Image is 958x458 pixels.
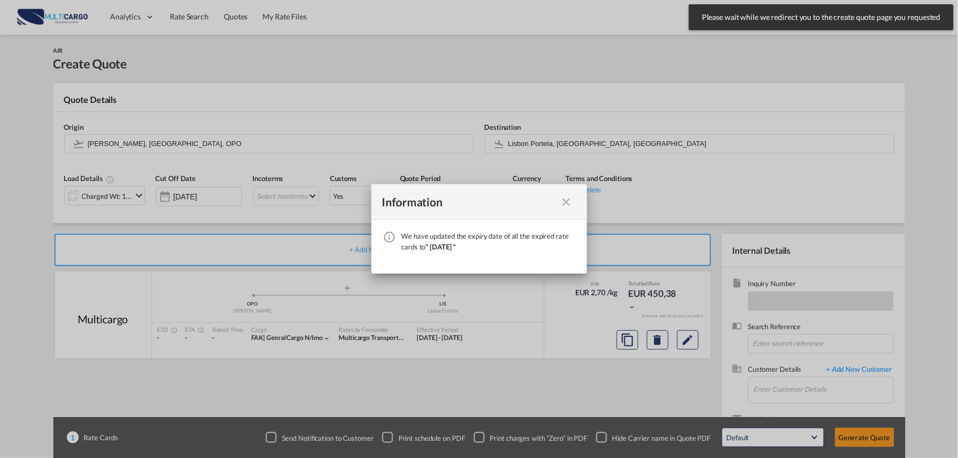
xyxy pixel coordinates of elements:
span: Please wait while we redirect you to the create quote page you requested [699,12,944,23]
span: " [DATE] " [426,242,456,251]
div: We have updated the expiry date of all the expired rate cards to [402,231,576,252]
md-icon: icon-information-outline [383,231,396,244]
md-dialog: We have ... [371,184,587,274]
md-icon: icon-close fg-AAA8AD cursor [560,196,573,209]
div: Information [382,195,557,209]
